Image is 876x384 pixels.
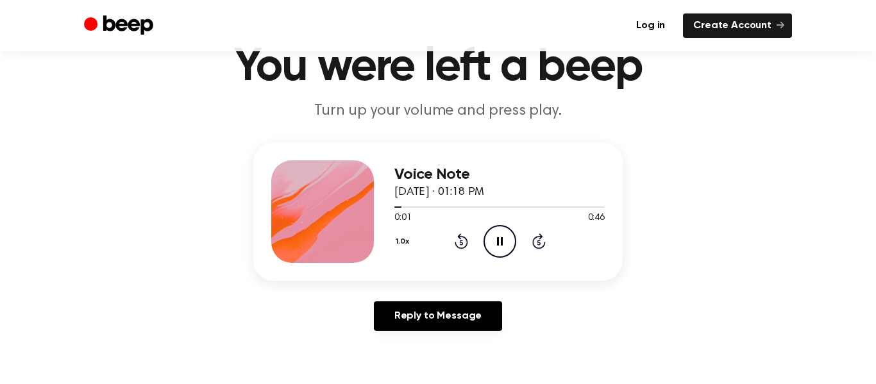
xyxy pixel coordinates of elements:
[394,231,414,253] button: 1.0x
[394,187,484,198] span: [DATE] · 01:18 PM
[192,101,684,122] p: Turn up your volume and press play.
[394,212,411,225] span: 0:01
[626,13,675,38] a: Log in
[84,13,156,38] a: Beep
[374,301,502,331] a: Reply to Message
[683,13,792,38] a: Create Account
[110,44,766,90] h1: You were left a beep
[588,212,605,225] span: 0:46
[394,166,605,183] h3: Voice Note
